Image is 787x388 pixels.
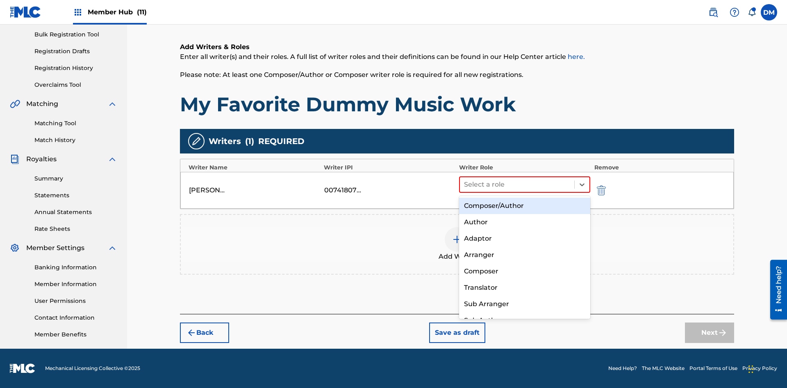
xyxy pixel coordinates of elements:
[705,4,721,20] a: Public Search
[452,235,462,244] img: add
[459,247,590,263] div: Arranger
[180,42,734,52] h6: Add Writers & Roles
[34,64,117,72] a: Registration History
[26,99,58,109] span: Matching
[459,214,590,230] div: Author
[180,71,523,79] span: Please note: At least one Composer/Author or Composer writer role is required for all new registr...
[459,280,590,296] div: Translator
[187,328,196,338] img: 7ee5dd4eb1f8a8e3ef2f.svg
[245,135,254,147] span: ( 1 )
[748,8,756,16] div: Notifications
[34,225,117,233] a: Rate Sheets
[34,47,117,56] a: Registration Drafts
[34,30,117,39] a: Bulk Registration Tool
[180,53,585,61] span: Enter all writer(s) and their roles. A full list of writer roles and their definitions can be fou...
[209,135,241,147] span: Writers
[10,363,35,373] img: logo
[45,365,140,372] span: Mechanical Licensing Collective © 2025
[10,6,41,18] img: MLC Logo
[689,365,737,372] a: Portal Terms of Use
[324,163,455,172] div: Writer IPI
[726,4,743,20] div: Help
[459,263,590,280] div: Composer
[34,191,117,200] a: Statements
[34,297,117,305] a: User Permissions
[34,314,117,322] a: Contact Information
[459,312,590,329] div: Sub Author
[748,357,753,381] div: Drag
[642,365,685,372] a: The MLC Website
[34,263,117,272] a: Banking Information
[107,154,117,164] img: expand
[73,7,83,17] img: Top Rightsholders
[191,136,201,146] img: writers
[764,257,787,324] iframe: Resource Center
[34,330,117,339] a: Member Benefits
[34,81,117,89] a: Overclaims Tool
[10,243,20,253] img: Member Settings
[568,53,585,61] a: here.
[708,7,718,17] img: search
[26,154,57,164] span: Royalties
[34,280,117,289] a: Member Information
[26,243,84,253] span: Member Settings
[746,349,787,388] iframe: Chat Widget
[761,4,777,20] div: User Menu
[730,7,739,17] img: help
[459,296,590,312] div: Sub Arranger
[107,99,117,109] img: expand
[608,365,637,372] a: Need Help?
[258,135,305,147] span: REQUIRED
[107,243,117,253] img: expand
[34,174,117,183] a: Summary
[439,252,475,262] span: Add Writer
[10,99,20,109] img: Matching
[459,163,590,172] div: Writer Role
[742,365,777,372] a: Privacy Policy
[34,208,117,217] a: Annual Statements
[10,154,20,164] img: Royalties
[429,323,485,343] button: Save as draft
[34,119,117,128] a: Matching Tool
[459,230,590,247] div: Adaptor
[180,323,229,343] button: Back
[88,7,147,17] span: Member Hub
[459,198,590,214] div: Composer/Author
[597,185,606,195] img: 12a2ab48e56ec057fbd8.svg
[189,163,320,172] div: Writer Name
[137,8,147,16] span: (11)
[34,136,117,144] a: Match History
[180,92,734,117] h1: My Favorite Dummy Music Work
[594,163,726,172] div: Remove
